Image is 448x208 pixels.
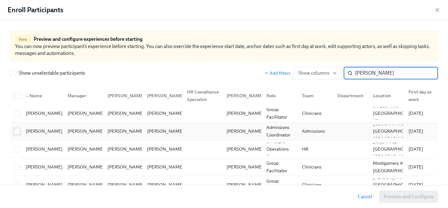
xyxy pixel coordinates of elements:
[406,88,437,103] div: First day at work
[65,109,107,117] div: [PERSON_NAME]
[23,145,65,153] div: [PERSON_NAME]
[264,106,297,121] div: Group Facilitator
[224,127,266,135] div: [PERSON_NAME]
[145,181,186,189] div: [PERSON_NAME]
[368,89,403,102] div: Location
[370,138,422,160] div: [US_STATE] [GEOGRAPHIC_DATA] [GEOGRAPHIC_DATA]
[19,70,85,77] span: Show unselectable participants
[102,89,142,102] div: [PERSON_NAME]
[224,92,266,99] div: [PERSON_NAME]
[353,190,377,203] button: Cancel
[63,89,102,102] div: Manager
[224,145,266,153] div: [PERSON_NAME]
[293,67,341,79] button: Show columns
[10,158,438,176] div: [PERSON_NAME][PERSON_NAME][PERSON_NAME][PERSON_NAME][PERSON_NAME]Group FacilitatorCliniciansMontg...
[370,173,422,196] div: [PERSON_NAME] [GEOGRAPHIC_DATA] [GEOGRAPHIC_DATA]
[299,145,332,153] div: HR
[10,104,438,122] div: [PERSON_NAME][PERSON_NAME][PERSON_NAME][PERSON_NAME][PERSON_NAME]Group FacilitatorCliniciansSimps...
[297,89,332,102] div: Team
[299,127,332,135] div: Admissions
[145,109,186,117] div: [PERSON_NAME]
[145,163,186,171] div: [PERSON_NAME]
[299,92,332,99] div: Team
[261,89,297,102] div: Role
[264,138,297,160] div: Sr People Operations Spec
[406,127,437,135] div: [DATE]
[23,163,65,171] div: [PERSON_NAME]
[406,109,437,117] div: [DATE]
[105,163,147,171] div: [PERSON_NAME]
[65,163,107,171] div: [PERSON_NAME]
[23,181,65,189] div: [PERSON_NAME]
[224,163,266,171] div: [PERSON_NAME]
[406,181,437,189] div: [DATE]
[370,120,422,142] div: [GEOGRAPHIC_DATA] [GEOGRAPHIC_DATA] [GEOGRAPHIC_DATA]
[145,127,186,135] div: [PERSON_NAME]
[65,92,102,99] div: Manager
[10,30,438,62] div: You can now preview participant’s experience before starting. You can also override the experienc...
[10,122,438,140] div: [PERSON_NAME][PERSON_NAME][PERSON_NAME][PERSON_NAME][PERSON_NAME]Admissions CoordinatorAdmissions...
[105,92,147,99] div: [PERSON_NAME]
[26,94,29,98] span: ▲
[299,109,332,117] div: Clinicians
[358,194,372,200] span: Cancel
[370,92,403,99] div: Location
[406,163,437,171] div: [DATE]
[142,89,182,102] div: [PERSON_NAME]
[10,176,438,194] div: [PERSON_NAME][PERSON_NAME][PERSON_NAME][PERSON_NAME][PERSON_NAME]Group FacilitatorClinicians[PERS...
[370,102,422,125] div: Simpsonville [GEOGRAPHIC_DATA] US
[10,140,438,158] div: [PERSON_NAME][PERSON_NAME][PERSON_NAME][PERSON_NAME][PERSON_NAME]Sr People Operations SpecHR[US_S...
[65,145,107,153] div: [PERSON_NAME]
[332,89,368,102] div: Department
[224,181,266,189] div: [PERSON_NAME]
[23,92,63,99] div: Name
[65,181,107,189] div: [PERSON_NAME]
[406,145,437,153] div: [DATE]
[34,36,143,43] h6: Preview and configure experiences before starting
[23,127,65,135] div: [PERSON_NAME]
[15,37,31,42] span: New
[65,127,107,135] div: [PERSON_NAME]
[8,5,63,15] h4: Enroll Participants
[182,89,222,102] div: HR Compliance Specialist
[264,92,297,99] div: Role
[265,70,290,76] button: Add filters
[335,92,368,99] div: Department
[370,159,422,174] div: Montgomery AL [GEOGRAPHIC_DATA]
[145,92,187,99] div: [PERSON_NAME]
[224,109,266,117] div: [PERSON_NAME]
[403,89,437,102] div: First day at work
[105,109,147,117] div: [PERSON_NAME]
[105,127,147,135] div: [PERSON_NAME]
[105,181,147,189] div: [PERSON_NAME]
[299,163,332,171] div: Clinicians
[264,159,297,174] div: Group Facilitator
[23,109,65,117] div: [PERSON_NAME]
[264,124,297,139] div: Admissions Coordinator
[21,89,63,102] div: ▲Name
[355,67,438,79] input: Search by name
[105,145,147,153] div: [PERSON_NAME]
[145,145,186,153] div: [PERSON_NAME]
[298,70,336,76] span: Show columns
[184,88,222,103] div: HR Compliance Specialist
[221,89,261,102] div: [PERSON_NAME]
[299,181,332,189] div: Clinicians
[264,177,297,192] div: Group Facilitator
